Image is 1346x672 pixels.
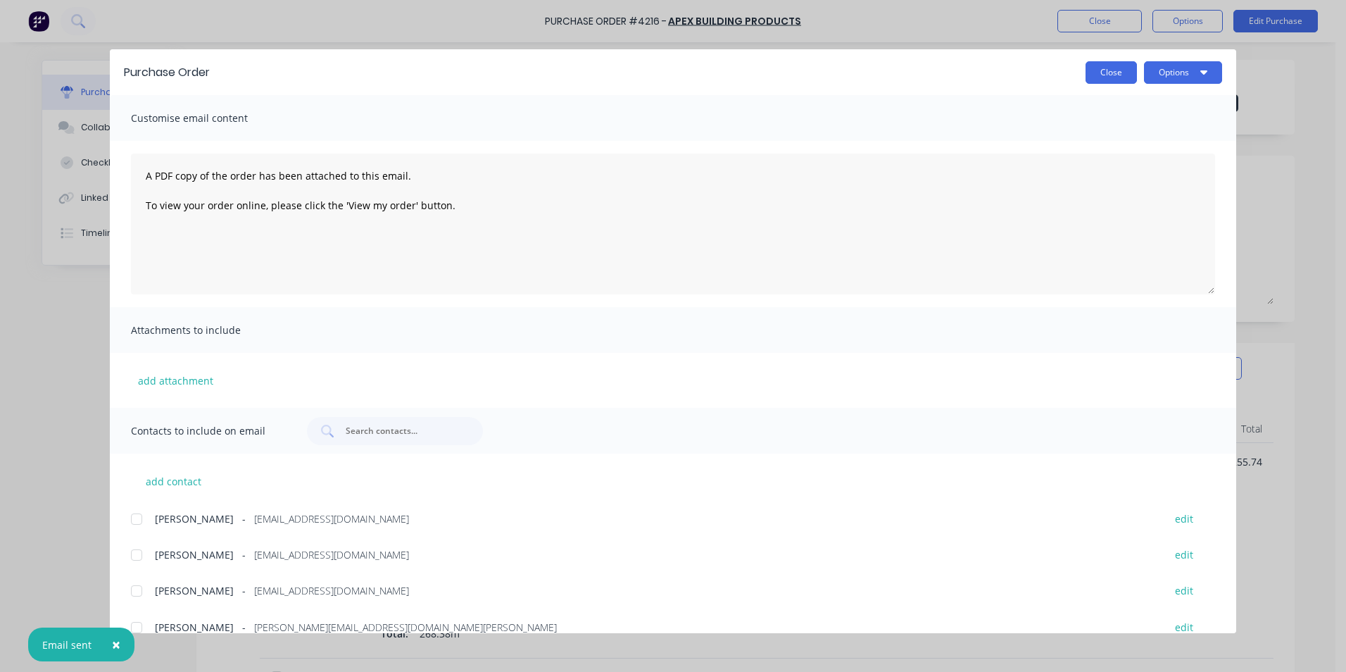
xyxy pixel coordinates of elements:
[254,620,557,635] span: [PERSON_NAME][EMAIL_ADDRESS][DOMAIN_NAME][PERSON_NAME]
[112,635,120,654] span: ×
[1086,61,1137,84] button: Close
[254,583,409,598] span: [EMAIL_ADDRESS][DOMAIN_NAME]
[131,321,286,340] span: Attachments to include
[155,511,234,526] span: [PERSON_NAME]
[131,154,1215,294] textarea: A PDF copy of the order has been attached to this email. To view your order online, please click ...
[131,421,286,441] span: Contacts to include on email
[242,620,246,635] span: -
[155,620,234,635] span: [PERSON_NAME]
[131,108,286,128] span: Customise email content
[1166,581,1202,600] button: edit
[254,511,409,526] span: [EMAIL_ADDRESS][DOMAIN_NAME]
[124,64,210,81] div: Purchase Order
[254,547,409,562] span: [EMAIL_ADDRESS][DOMAIN_NAME]
[42,637,92,652] div: Email sent
[1166,545,1202,564] button: edit
[1144,61,1222,84] button: Options
[1166,618,1202,637] button: edit
[242,547,246,562] span: -
[242,583,246,598] span: -
[98,628,134,661] button: Close
[242,511,246,526] span: -
[1166,509,1202,528] button: edit
[131,471,215,492] button: add contact
[131,370,220,391] button: add attachment
[344,424,461,438] input: Search contacts...
[155,583,234,598] span: [PERSON_NAME]
[155,547,234,562] span: [PERSON_NAME]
